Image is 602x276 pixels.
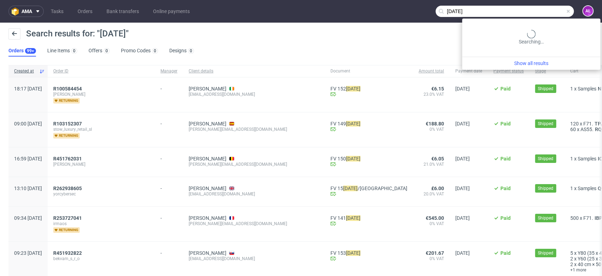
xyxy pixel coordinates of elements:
span: Payment date [455,68,482,74]
span: 1 [570,156,573,162]
a: R253727041 [53,215,83,221]
div: - [160,183,177,191]
div: 0 [73,48,75,53]
span: 09:34 [DATE] [14,215,42,221]
div: 0 [154,48,156,53]
span: stow_luxury_retail_sl [53,127,149,132]
a: FV 153[DATE] [330,250,407,256]
button: ama [8,6,44,17]
div: [EMAIL_ADDRESS][DOMAIN_NAME] [189,191,319,197]
span: Paid [500,121,511,127]
span: Search results for: "[DATE]" [26,29,129,39]
span: Shipped [538,185,553,192]
span: [PERSON_NAME] [53,92,149,97]
mark: [DATE] [346,156,360,162]
div: 0 [190,48,192,53]
span: £6.00 [431,186,444,191]
span: 23.0% VAT [419,92,444,97]
span: [DATE] [455,215,470,221]
a: R103152307 [53,121,83,127]
span: AS55. [580,127,594,132]
span: 0% VAT [419,256,444,262]
span: Samples [578,186,596,191]
span: 500 [570,215,579,221]
mark: [DATE] [343,186,358,191]
span: 1 [570,86,573,92]
span: Payment status [493,68,524,74]
div: - [160,153,177,162]
span: Client details [189,68,319,74]
img: logo [12,7,22,16]
span: Order ID [53,68,149,74]
a: [PERSON_NAME] [189,121,226,127]
span: Created at [14,68,36,74]
span: Document [330,68,407,74]
div: [EMAIL_ADDRESS][DOMAIN_NAME] [189,256,319,262]
a: [PERSON_NAME] [189,186,226,191]
span: 09:23 [DATE] [14,250,42,256]
span: R451932822 [53,250,82,256]
span: Paid [500,156,511,162]
a: Tasks [47,6,68,17]
span: R103152307 [53,121,82,127]
span: R100584454 [53,86,82,92]
span: Samples [578,86,596,92]
span: Shipped [538,155,553,162]
span: [DATE] [455,156,470,162]
div: [PERSON_NAME][EMAIL_ADDRESS][DOMAIN_NAME] [189,221,319,227]
span: [DATE] [455,186,470,191]
span: 120 [570,121,579,127]
a: [PERSON_NAME] [189,215,226,221]
span: €201.67 [426,250,444,256]
span: F71. [583,215,593,221]
span: 60 [570,127,576,132]
a: [PERSON_NAME] [189,156,226,162]
a: Bank transfers [102,6,143,17]
span: ama [22,9,32,14]
a: FV 150[DATE] [330,156,407,162]
mark: [DATE] [346,121,360,127]
span: 21.0% VAT [419,162,444,167]
span: Shipped [538,86,553,92]
span: 13:10 [DATE] [14,186,42,191]
span: returning [53,133,80,139]
span: 0% VAT [419,221,444,227]
span: Paid [500,86,511,92]
span: Shipped [538,121,553,127]
div: Searching… [465,30,597,45]
span: [DATE] [455,121,470,127]
span: €188.80 [426,121,444,127]
div: - [160,247,177,256]
figcaption: AŁ [583,6,593,16]
a: Online payments [149,6,194,17]
a: Show all results [465,60,597,67]
span: Stage [535,68,559,74]
span: [DATE] [455,86,470,92]
span: returning [53,227,80,233]
a: Line Items0 [47,45,77,57]
div: [EMAIL_ADDRESS][DOMAIN_NAME] [189,92,319,97]
span: 0% VAT [419,127,444,132]
a: FV 149[DATE] [330,121,407,127]
span: 1 [570,186,573,191]
span: 20.0% VAT [419,191,444,197]
span: returning [53,98,80,104]
div: [PERSON_NAME][EMAIL_ADDRESS][DOMAIN_NAME] [189,162,319,167]
span: bekvam_s_r_o [53,256,149,262]
span: Manager [160,68,177,74]
div: - [160,212,177,221]
a: Promo Codes0 [121,45,158,57]
div: 99+ [27,48,34,53]
span: Paid [500,186,511,191]
span: 2 [570,262,573,267]
a: FV 141[DATE] [330,215,407,221]
span: irmaos [53,221,149,227]
span: R262938605 [53,186,82,191]
a: [PERSON_NAME] [189,86,226,92]
a: R451932822 [53,250,83,256]
span: Paid [500,215,511,221]
span: 09:00 [DATE] [14,121,42,127]
div: - [160,83,177,92]
span: 16:59 [DATE] [14,156,42,162]
mark: [DATE] [346,215,360,221]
